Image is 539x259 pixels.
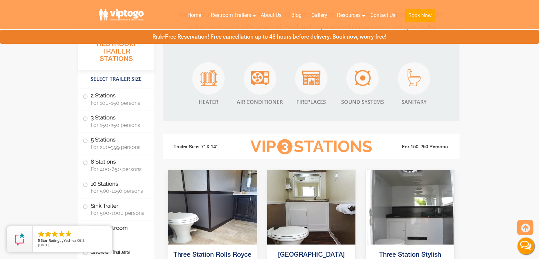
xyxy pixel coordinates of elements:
[200,70,217,86] img: an icon of Heater
[37,230,45,238] li: 
[400,8,440,26] a: Book Now
[91,144,147,150] span: For 200-399 persons
[237,98,283,106] span: Air Conditioner
[240,138,382,156] h3: VIP Stations
[382,143,455,151] li: For 150-250 Persons
[332,8,365,22] a: Resources
[65,230,72,238] li: 
[91,100,147,106] span: For 100-150 persons
[83,133,150,153] label: 5 Stations
[78,31,154,70] h3: All Portable Restroom Trailer Stations
[41,238,59,243] span: Star Rating
[83,155,150,175] label: 8 Stations
[38,242,49,247] span: [DATE]
[91,188,147,194] span: For 500-1150 persons
[168,137,240,157] li: Trailer Size: 7' X 14'
[91,122,147,128] span: For 150-250 persons
[168,170,257,245] img: Side view of three station restroom trailer with three separate doors with signs
[83,89,150,109] label: 2 Stations
[295,98,328,106] span: Fireplaces
[256,8,286,22] a: About Us
[38,238,40,243] span: 5
[38,239,107,243] span: by
[83,199,150,219] label: Sink Trailer
[408,69,421,86] img: an icon of Air Sanitar
[365,8,400,22] a: Contact Us
[306,8,332,22] a: Gallery
[78,73,154,85] h4: Select Trailer Size
[267,170,356,245] img: Side view of three station restroom trailer with three separate doors with signs
[277,139,293,154] span: 3
[513,233,539,259] button: Live Chat
[91,210,147,216] span: For 500-1000 persons
[44,230,52,238] li: 
[58,230,66,238] li: 
[341,98,384,106] span: Sound Systems
[286,8,306,22] a: Blog
[51,230,59,238] li: 
[206,8,256,22] a: Restroom Trailers
[251,71,269,85] img: an icon of Air Conditioner
[83,177,150,197] label: 10 Stations
[398,98,430,106] span: Sanitary
[366,170,454,245] img: Side view of three station restroom trailer with three separate doors with signs
[64,238,85,243] span: Yeshiva Of S.
[192,98,225,106] span: Heater
[13,233,26,246] img: Review Rating
[91,166,147,172] span: For 400-650 persons
[355,70,371,86] img: an icon of Air Sound System
[183,8,206,22] a: Home
[302,71,320,85] img: an icon of Air Fire Place
[405,9,435,22] button: Book Now
[83,221,150,243] label: ADA Restroom Trailers
[83,111,150,131] label: 3 Stations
